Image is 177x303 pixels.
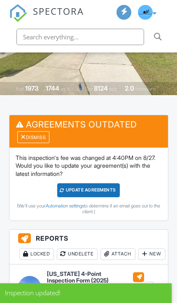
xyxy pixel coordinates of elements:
div: Locked [19,248,54,260]
span: SPECTORA [33,4,84,17]
div: Update Agreements [57,183,120,197]
span: bathrooms [135,86,156,92]
div: Dismiss [17,131,49,143]
input: Search everything... [16,29,144,45]
span: sq. ft. [61,86,70,92]
a: SPECTORA [9,12,84,28]
img: free_sample_by_wix.jpg [138,5,153,20]
span: Lot Size [77,86,93,92]
h3: Reports [9,230,168,265]
h6: [US_STATE] 4-Point Inspection Form (2025) [47,271,144,283]
span: Built [16,86,24,92]
div: 1973 [25,84,39,92]
a: [US_STATE] 4-Point Inspection Form (2025) [US_STATE] 4-Point Inspection Form (2025) [PERSON_NAME] [47,271,144,297]
div: New [138,248,165,260]
div: 2.0 [125,84,134,92]
a: Automation settings [46,203,84,209]
span: sq.ft. [109,86,118,92]
div: This inspection's fee was changed at 4:40PM on 8/27. Would you like to update your agreement(s) w... [9,148,168,221]
img: The Best Home Inspection Software - Spectora [9,4,27,22]
div: Undelete [57,248,98,260]
div: Attach [100,248,135,260]
div: 1744 [46,84,59,92]
h3: Agreements Outdated [9,115,168,148]
div: (We'll use your to determine if an email goes out to the client.) [16,203,162,214]
div: 8124 [94,84,108,92]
